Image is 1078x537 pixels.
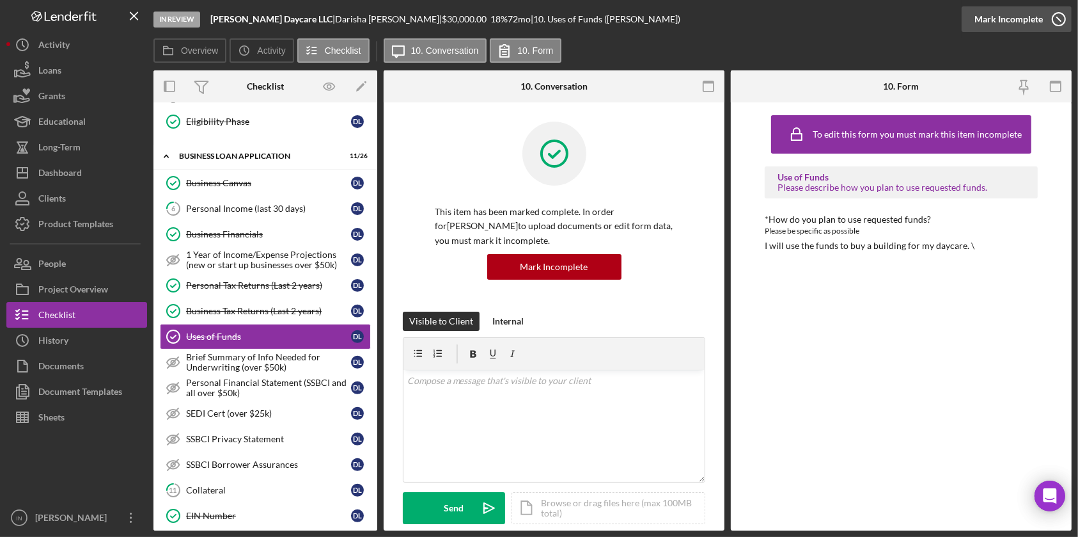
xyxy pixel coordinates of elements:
[160,503,371,529] a: EIN NumberDL
[517,45,553,56] label: 10. Form
[38,160,82,189] div: Dashboard
[490,38,561,63] button: 10. Form
[520,81,588,92] div: 10. Conversation
[160,324,371,349] a: Uses of FundsDL
[6,186,147,211] button: Clients
[186,485,351,495] div: Collateral
[351,433,364,445] div: D L
[38,277,108,305] div: Project Overview
[181,45,218,56] label: Overview
[490,14,508,24] div: 18 %
[6,134,147,160] button: Long-Term
[186,250,351,270] div: 1 Year of Income/Expense Projections (new or start up businesses over $50k)
[1035,481,1065,511] div: Open Intercom Messenger
[186,178,351,188] div: Business Canvas
[351,484,364,497] div: D L
[884,81,919,92] div: 10. Form
[765,241,974,251] div: I will use the funds to buy a building for my daycare. \
[186,460,351,470] div: SSBCI Borrower Assurances
[38,251,66,280] div: People
[6,379,147,405] button: Document Templates
[186,204,351,214] div: Personal Income (last 30 days)
[351,509,364,522] div: D L
[160,349,371,375] a: Brief Summary of Info Needed for Underwriting (over $50k)DL
[351,177,364,189] div: D L
[403,492,505,524] button: Send
[169,486,177,494] tspan: 11
[179,152,336,160] div: BUSINESS LOAN APPLICATION
[186,229,351,239] div: Business Financials
[186,332,351,342] div: Uses of Funds
[777,172,1024,182] div: Use of Funds
[186,116,351,127] div: Eligibility Phase
[411,45,479,56] label: 10. Conversation
[6,505,147,531] button: IN[PERSON_NAME]
[160,426,371,452] a: SSBCI Privacy StatementDL
[160,109,371,134] a: Eligibility PhaseDL
[351,202,364,215] div: D L
[6,251,147,277] a: People
[351,330,364,343] div: D L
[6,405,147,430] button: Sheets
[351,458,364,471] div: D L
[38,109,86,138] div: Educational
[186,378,351,398] div: Personal Financial Statement (SSBCI and all over $50k)
[765,225,1037,237] div: Please be specific as possible
[230,38,293,63] button: Activity
[38,211,113,240] div: Product Templates
[409,312,473,331] div: Visible to Client
[351,305,364,317] div: D L
[257,45,285,56] label: Activity
[974,6,1043,32] div: Mark Incomplete
[6,83,147,109] button: Grants
[160,247,371,273] a: 1 Year of Income/Expense Projections (new or start up businesses over $50k)DL
[186,408,351,419] div: SEDI Cert (over $25k)
[384,38,487,63] button: 10. Conversation
[442,14,490,24] div: $30,000.00
[186,280,351,291] div: Personal Tax Returns (Last 2 years)
[351,279,364,292] div: D L
[813,129,1022,140] div: To edit this form you must mark this item incomplete
[508,14,531,24] div: 72 mo
[6,211,147,237] a: Product Templates
[6,32,147,58] button: Activity
[38,134,81,163] div: Long-Term
[160,273,371,298] a: Personal Tax Returns (Last 2 years)DL
[351,115,364,128] div: D L
[6,328,147,353] button: History
[160,221,371,247] a: Business FinancialsDL
[38,353,84,382] div: Documents
[435,205,673,248] p: This item has been marked complete. In order for [PERSON_NAME] to upload documents or edit form d...
[6,160,147,186] button: Dashboard
[247,81,284,92] div: Checklist
[160,196,371,221] a: 6Personal Income (last 30 days)DL
[186,511,351,521] div: EIN Number
[16,515,22,522] text: IN
[160,298,371,324] a: Business Tax Returns (Last 2 years)DL
[210,14,335,24] div: |
[487,254,621,280] button: Mark Incomplete
[351,253,364,266] div: D L
[186,434,351,444] div: SSBCI Privacy Statement
[6,353,147,379] button: Documents
[38,379,122,408] div: Document Templates
[444,492,464,524] div: Send
[38,58,61,86] div: Loans
[351,356,364,369] div: D L
[351,228,364,241] div: D L
[6,109,147,134] a: Educational
[6,302,147,328] a: Checklist
[297,38,370,63] button: Checklist
[345,152,368,160] div: 11 / 26
[160,401,371,426] a: SEDI Cert (over $25k)DL
[160,477,371,503] a: 11CollateralDL
[160,170,371,196] a: Business CanvasDL
[492,312,524,331] div: Internal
